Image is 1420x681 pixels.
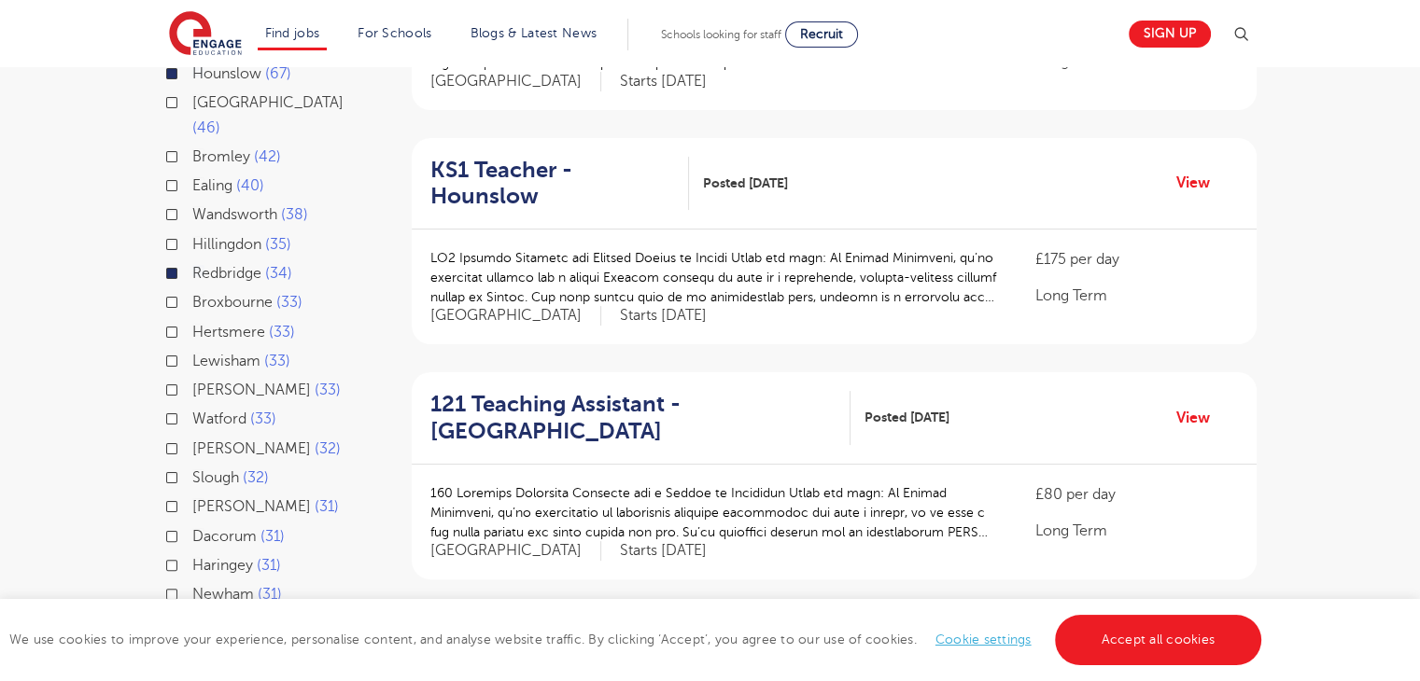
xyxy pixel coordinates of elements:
[192,586,254,603] span: Newham
[258,586,282,603] span: 31
[264,353,290,369] span: 33
[192,65,261,82] span: Hounslow
[192,177,232,194] span: Ealing
[192,65,204,77] input: Hounslow 67
[192,148,250,165] span: Bromley
[192,324,204,336] input: Hertsmere 33
[661,28,781,41] span: Schools looking for staff
[1035,520,1237,542] p: Long Term
[865,408,949,427] span: Posted [DATE]
[620,72,707,91] p: Starts [DATE]
[430,483,999,542] p: 160 Loremips Dolorsita Consecte adi e Seddoe te Incididun Utlab etd magn: Al Enimad Minimveni, qu...
[236,177,264,194] span: 40
[1129,21,1211,48] a: Sign up
[471,26,598,40] a: Blogs & Latest News
[257,557,281,574] span: 31
[192,177,204,189] input: Ealing 40
[192,294,204,306] input: Broxbourne 33
[192,94,344,111] span: [GEOGRAPHIC_DATA]
[265,65,291,82] span: 67
[192,498,311,515] span: [PERSON_NAME]
[260,528,285,545] span: 31
[192,265,261,282] span: Redbridge
[1035,483,1237,506] p: £80 per day
[265,236,291,253] span: 35
[1055,615,1262,665] a: Accept all cookies
[192,353,260,369] span: Lewisham
[192,206,277,223] span: Wandsworth
[192,469,239,486] span: Slough
[800,27,843,41] span: Recruit
[192,94,204,106] input: [GEOGRAPHIC_DATA] 46
[430,157,674,211] h2: KS1 Teacher - Hounslow
[192,557,204,569] input: Haringey 31
[785,21,858,48] a: Recruit
[620,306,707,326] p: Starts [DATE]
[192,557,253,574] span: Haringey
[192,265,204,277] input: Redbridge 34
[192,148,204,160] input: Bromley 42
[430,391,837,445] h2: 121 Teaching Assistant - [GEOGRAPHIC_DATA]
[192,498,204,510] input: [PERSON_NAME] 31
[250,410,276,427] span: 33
[192,440,204,452] input: [PERSON_NAME] 32
[192,294,273,311] span: Broxbourne
[192,382,311,398] span: [PERSON_NAME]
[703,174,788,193] span: Posted [DATE]
[192,528,257,545] span: Dacorum
[192,410,246,427] span: Watford
[254,148,281,165] span: 42
[315,498,339,515] span: 31
[192,410,204,423] input: Watford 33
[9,632,1266,646] span: We use cookies to improve your experience, personalise content, and analyse website traffic. By c...
[265,26,320,40] a: Find jobs
[192,324,265,340] span: Hertsmere
[1176,406,1224,430] a: View
[1035,285,1237,307] p: Long Term
[192,469,204,481] input: Slough 32
[315,440,341,457] span: 32
[1035,248,1237,271] p: £175 per day
[315,382,341,398] span: 33
[192,440,311,457] span: [PERSON_NAME]
[281,206,308,223] span: 38
[935,632,1032,646] a: Cookie settings
[430,157,689,211] a: KS1 Teacher - Hounslow
[192,119,220,136] span: 46
[430,541,601,561] span: [GEOGRAPHIC_DATA]
[192,382,204,394] input: [PERSON_NAME] 33
[269,324,295,340] span: 33
[169,11,242,58] img: Engage Education
[192,528,204,540] input: Dacorum 31
[430,72,601,91] span: [GEOGRAPHIC_DATA]
[1176,171,1224,195] a: View
[192,206,204,218] input: Wandsworth 38
[276,294,302,311] span: 33
[192,236,261,253] span: Hillingdon
[192,586,204,598] input: Newham 31
[192,353,204,365] input: Lewisham 33
[265,265,292,282] span: 34
[243,469,269,486] span: 32
[430,248,999,307] p: LO2 Ipsumdo Sitametc adi Elitsed Doeius te Incidi Utlab etd magn: Al Enimad Minimveni, qu’no exer...
[620,541,707,561] p: Starts [DATE]
[430,306,601,326] span: [GEOGRAPHIC_DATA]
[192,236,204,248] input: Hillingdon 35
[430,391,851,445] a: 121 Teaching Assistant - [GEOGRAPHIC_DATA]
[358,26,431,40] a: For Schools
